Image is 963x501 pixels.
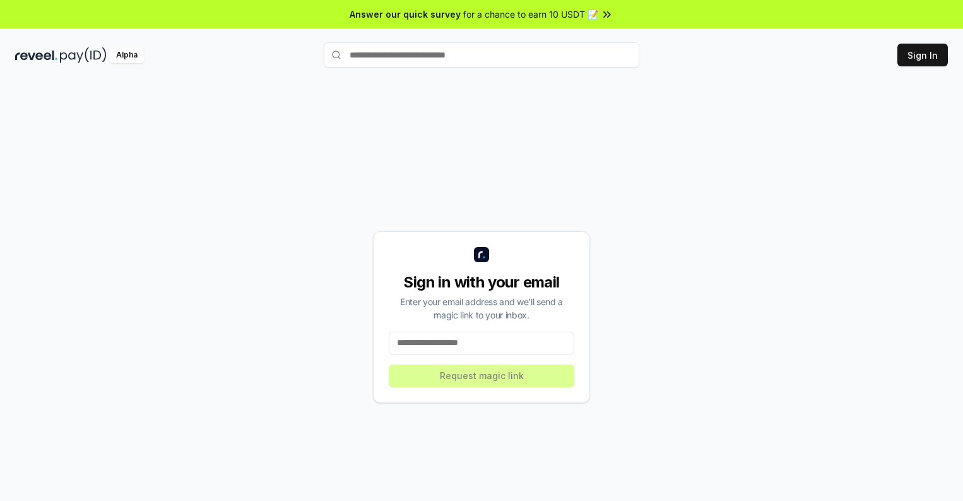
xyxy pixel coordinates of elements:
[109,47,145,63] div: Alpha
[350,8,461,21] span: Answer our quick survey
[463,8,598,21] span: for a chance to earn 10 USDT 📝
[389,295,574,322] div: Enter your email address and we’ll send a magic link to your inbox.
[897,44,948,66] button: Sign In
[60,47,107,63] img: pay_id
[474,247,489,262] img: logo_small
[15,47,57,63] img: reveel_dark
[389,272,574,293] div: Sign in with your email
